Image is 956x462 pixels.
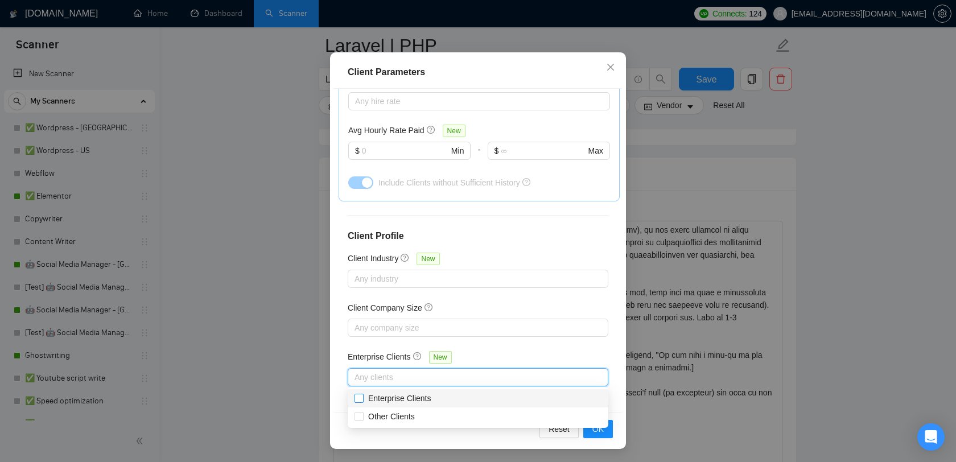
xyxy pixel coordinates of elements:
span: question-circle [413,352,422,361]
span: question-circle [427,125,436,134]
span: New [429,351,452,364]
span: New [417,253,439,265]
span: Max [588,145,603,157]
span: Other Clients [368,412,415,421]
h5: Client Company Size [348,302,422,314]
span: New [443,125,465,137]
button: Reset [539,420,579,438]
span: $ [495,145,499,157]
span: question-circle [425,303,434,312]
h5: Client Industry [348,252,398,265]
h5: Avg Hourly Rate Paid [348,124,425,137]
span: question-circle [401,253,410,262]
input: 0 [362,145,449,157]
span: question-circle [522,178,530,186]
button: OK [583,420,613,438]
span: close [606,63,615,72]
span: Include Clients without Sufficient History [378,178,520,187]
h5: Enterprise Clients [348,350,411,363]
span: OK [592,423,604,435]
div: - [471,142,487,174]
div: Open Intercom Messenger [917,423,945,451]
span: Min [451,145,464,157]
span: Reset [549,423,570,435]
button: Close [595,52,626,83]
h4: Client Profile [348,229,608,243]
span: Enterprise Clients [368,394,431,403]
input: ∞ [501,145,586,157]
div: Client Parameters [348,65,608,79]
span: $ [355,145,360,157]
